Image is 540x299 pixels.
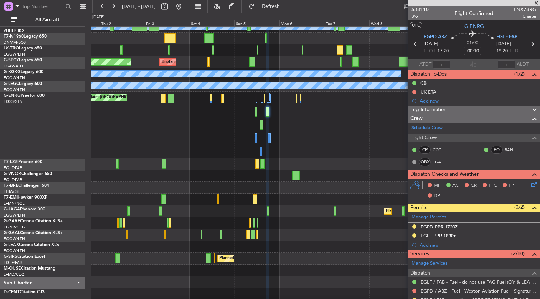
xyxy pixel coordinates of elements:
span: G-ENRG [4,94,20,98]
span: (2/10) [511,250,525,257]
span: G-SIRS [4,255,17,259]
a: EGGW/LTN [4,236,25,242]
a: RAH [504,147,521,153]
a: LTBA/ISL [4,189,20,194]
a: T7-EMIHawker 900XP [4,195,47,200]
span: FFC [489,182,497,189]
span: T7-BRE [4,184,18,188]
a: EGLF / FAB - Fuel - do not use TAG Fuel (OY & LEA only) EGLF / FAB [420,279,536,285]
a: JGA [433,159,449,165]
a: G-LEGCLegacy 600 [4,82,42,86]
a: G-GAALCessna Citation XLS+ [4,231,63,235]
a: T7-LZZIPraetor 600 [4,160,42,164]
span: Leg Information [410,106,447,114]
div: Thu 2 [100,20,145,26]
span: G-LEAX [4,243,19,247]
span: G-VNOR [4,172,21,176]
input: --:-- [433,60,450,69]
a: Manage Services [411,260,447,267]
a: M-OUSECitation Mustang [4,266,56,271]
span: All Aircraft [19,17,76,22]
button: All Aircraft [8,14,78,25]
span: ETOT [424,48,436,55]
span: G-SPCY [4,58,19,62]
a: G-ENRGPraetor 600 [4,94,45,98]
a: EGLF/FAB [4,165,22,171]
a: LFMN/NCE [4,201,25,206]
span: (1/2) [514,70,525,78]
a: T7-BREChallenger 604 [4,184,49,188]
div: FO [491,146,503,154]
span: Charter [514,13,536,19]
a: G-SPCYLegacy 650 [4,58,42,62]
a: Schedule Crew [411,124,443,132]
span: Dispatch To-Dos [410,70,447,79]
a: D-CENTCitation CJ3 [4,290,45,294]
div: OBX [419,158,431,166]
span: G-GARE [4,219,20,223]
div: CB [420,80,427,86]
div: Planned Maint [GEOGRAPHIC_DATA] ([GEOGRAPHIC_DATA]) [386,206,499,217]
div: [DATE] [92,14,104,20]
span: Crew [410,114,423,123]
a: G-VNORChallenger 650 [4,172,52,176]
span: EGLF FAB [496,34,517,41]
span: ELDT [509,48,521,55]
span: [DATE] - [DATE] [122,3,156,10]
span: 17:20 [437,48,449,55]
div: Unplanned Maint [GEOGRAPHIC_DATA] [162,57,235,67]
a: T7-N1960Legacy 650 [4,34,47,39]
span: G-JAGA [4,207,20,212]
div: Fri 3 [145,20,190,26]
span: T7-LZZI [4,160,18,164]
span: T7-EMI [4,195,18,200]
a: EGGW/LTN [4,87,25,92]
span: Permits [410,204,427,212]
div: Flight Confirmed [455,10,493,17]
a: VHHH/HKG [4,28,25,33]
button: Refresh [245,1,288,12]
span: MF [434,182,441,189]
div: Wed 8 [369,20,414,26]
span: [DATE] [424,41,438,48]
button: UTC [410,22,422,28]
a: G-GARECessna Citation XLS+ [4,219,63,223]
span: FP [509,182,514,189]
span: G-LEGC [4,82,19,86]
span: AC [452,182,459,189]
a: EGLF/FAB [4,177,22,182]
span: G-KGKG [4,70,20,74]
div: Mon 6 [279,20,324,26]
span: D-CENT [4,290,20,294]
a: EGGW/LTN [4,213,25,218]
input: Trip Number [22,1,63,12]
a: CCC [433,147,449,153]
a: EGLF/FAB [4,260,22,265]
a: EGGW/LTN [4,75,25,81]
span: T7-N1960 [4,34,24,39]
span: G-ENRG [464,23,484,30]
div: EGPD PPR 1720Z [420,224,458,230]
span: EGPD ABZ [424,34,447,41]
span: LNX78RG [514,6,536,13]
a: G-SIRSCitation Excel [4,255,45,259]
span: Flight Crew [410,134,437,142]
span: ALDT [517,61,529,68]
span: [DATE] [496,41,511,48]
span: CR [471,182,477,189]
a: LGAV/ATH [4,63,23,69]
span: Dispatch Checks and Weather [410,170,479,179]
a: EGPD / ABZ - Fuel - Weston Aviation Fuel - Signature - EGPD / ABZ [420,288,536,294]
div: Planned Maint [GEOGRAPHIC_DATA] ([GEOGRAPHIC_DATA]) [219,253,332,264]
a: G-LEAXCessna Citation XLS [4,243,59,247]
a: LFMD/CEQ [4,272,24,277]
span: 01:00 [467,39,478,47]
div: UK ETA [420,89,436,95]
span: ATOT [419,61,431,68]
span: (0/2) [514,203,525,211]
a: EGNR/CEG [4,224,25,230]
a: DNMM/LOS [4,40,26,45]
span: 18:20 [496,48,508,55]
a: LX-TROLegacy 650 [4,46,42,51]
a: Manage Permits [411,214,446,221]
